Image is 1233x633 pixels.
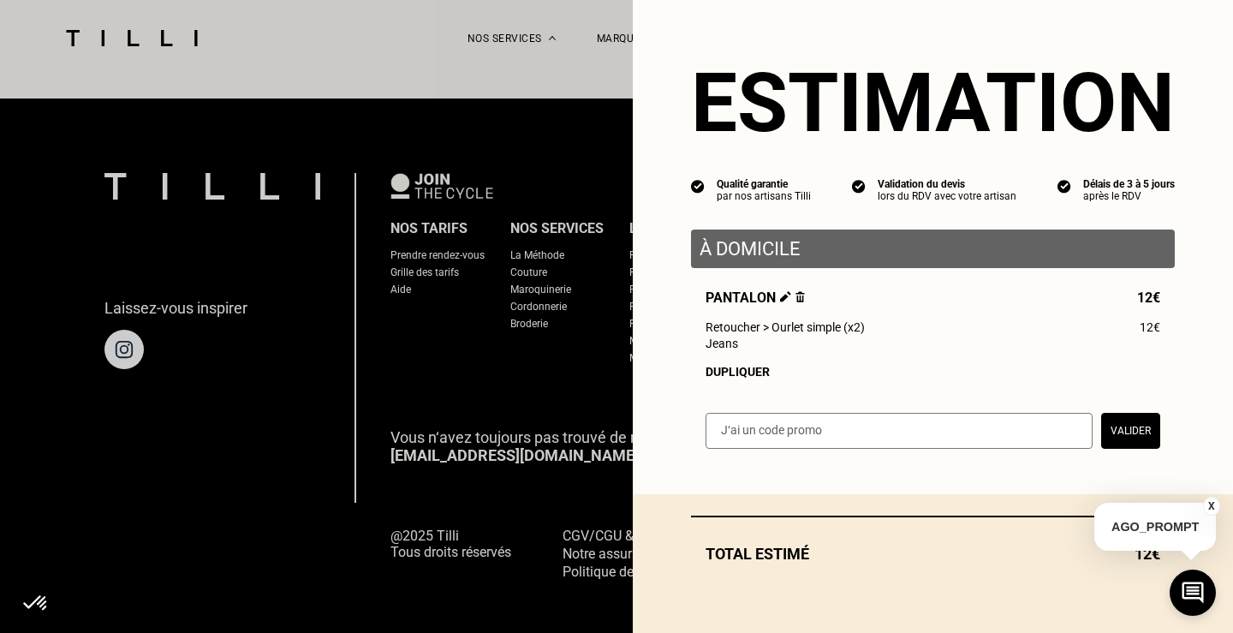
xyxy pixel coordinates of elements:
[706,290,805,306] span: Pantalon
[878,190,1016,202] div: lors du RDV avec votre artisan
[852,178,866,194] img: icon list info
[706,365,1160,379] div: Dupliquer
[691,178,705,194] img: icon list info
[1101,413,1160,449] button: Valider
[706,413,1093,449] input: J‘ai un code promo
[717,178,811,190] div: Qualité garantie
[700,238,1166,260] p: À domicile
[780,291,791,302] img: Éditer
[691,545,1175,563] div: Total estimé
[1057,178,1071,194] img: icon list info
[1140,320,1160,334] span: 12€
[1137,290,1160,306] span: 12€
[1083,190,1175,202] div: après le RDV
[691,55,1175,151] section: Estimation
[717,190,811,202] div: par nos artisans Tilli
[1203,497,1220,516] button: X
[1094,503,1216,551] p: AGO_PROMPT
[878,178,1016,190] div: Validation du devis
[1083,178,1175,190] div: Délais de 3 à 5 jours
[706,337,738,350] span: Jeans
[706,320,865,334] span: Retoucher > Ourlet simple (x2)
[795,291,805,302] img: Supprimer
